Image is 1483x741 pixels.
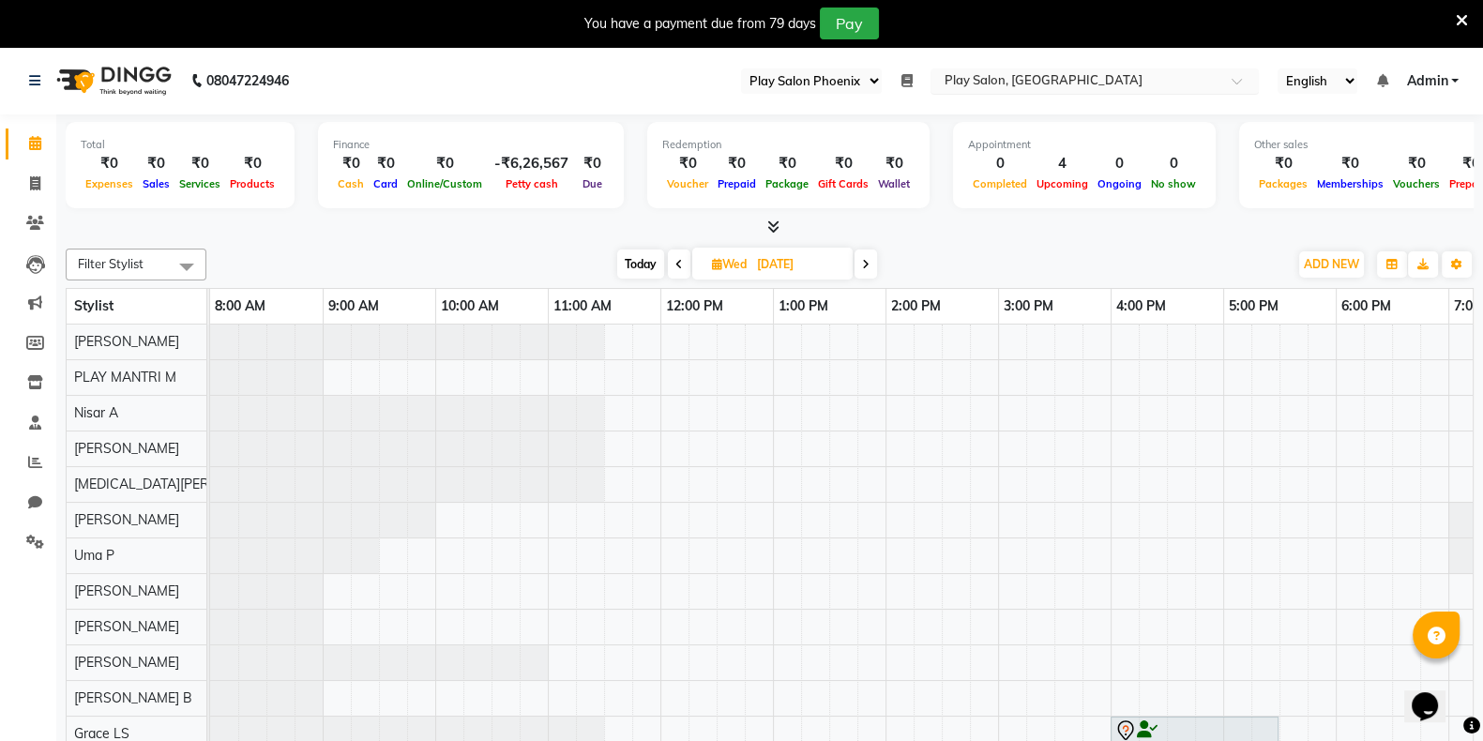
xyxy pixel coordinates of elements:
[501,177,563,190] span: Petty cash
[402,153,487,174] div: ₹0
[662,153,713,174] div: ₹0
[578,177,607,190] span: Due
[761,177,813,190] span: Package
[813,153,873,174] div: ₹0
[968,137,1201,153] div: Appointment
[81,177,138,190] span: Expenses
[999,293,1058,320] a: 3:00 PM
[713,177,761,190] span: Prepaid
[74,547,114,564] span: Uma P
[820,8,879,39] button: Pay
[74,654,179,671] span: [PERSON_NAME]
[81,153,138,174] div: ₹0
[333,137,609,153] div: Finance
[661,293,728,320] a: 12:00 PM
[1032,153,1093,174] div: 4
[333,153,369,174] div: ₹0
[1146,153,1201,174] div: 0
[617,250,664,279] span: Today
[1146,177,1201,190] span: No show
[74,618,179,635] span: [PERSON_NAME]
[324,293,384,320] a: 9:00 AM
[1299,251,1364,278] button: ADD NEW
[662,137,915,153] div: Redemption
[369,177,402,190] span: Card
[74,404,118,421] span: Nisar A
[774,293,833,320] a: 1:00 PM
[81,137,280,153] div: Total
[210,293,270,320] a: 8:00 AM
[1254,153,1312,174] div: ₹0
[713,153,761,174] div: ₹0
[1112,293,1171,320] a: 4:00 PM
[206,54,289,107] b: 08047224946
[1404,666,1464,722] iframe: chat widget
[74,476,285,492] span: [MEDICAL_DATA][PERSON_NAME]
[1032,177,1093,190] span: Upcoming
[1406,71,1447,91] span: Admin
[402,177,487,190] span: Online/Custom
[225,153,280,174] div: ₹0
[1254,177,1312,190] span: Packages
[1304,257,1359,271] span: ADD NEW
[584,14,816,34] div: You have a payment due from 79 days
[74,369,176,386] span: PLAY MANTRI M
[369,153,402,174] div: ₹0
[74,297,113,314] span: Stylist
[1224,293,1283,320] a: 5:00 PM
[74,440,179,457] span: [PERSON_NAME]
[74,511,179,528] span: [PERSON_NAME]
[1388,177,1445,190] span: Vouchers
[751,250,845,279] input: 2025-09-03
[487,153,576,174] div: -₹6,26,567
[436,293,504,320] a: 10:00 AM
[662,177,713,190] span: Voucher
[78,256,144,271] span: Filter Stylist
[761,153,813,174] div: ₹0
[813,177,873,190] span: Gift Cards
[74,689,192,706] span: [PERSON_NAME] B
[174,153,225,174] div: ₹0
[1337,293,1396,320] a: 6:00 PM
[138,153,174,174] div: ₹0
[1093,153,1146,174] div: 0
[1388,153,1445,174] div: ₹0
[333,177,369,190] span: Cash
[138,177,174,190] span: Sales
[549,293,616,320] a: 11:00 AM
[707,257,751,271] span: Wed
[968,177,1032,190] span: Completed
[576,153,609,174] div: ₹0
[74,582,179,599] span: [PERSON_NAME]
[225,177,280,190] span: Products
[873,177,915,190] span: Wallet
[968,153,1032,174] div: 0
[873,153,915,174] div: ₹0
[886,293,946,320] a: 2:00 PM
[48,54,176,107] img: logo
[1093,177,1146,190] span: Ongoing
[74,333,179,350] span: [PERSON_NAME]
[1312,153,1388,174] div: ₹0
[1312,177,1388,190] span: Memberships
[174,177,225,190] span: Services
